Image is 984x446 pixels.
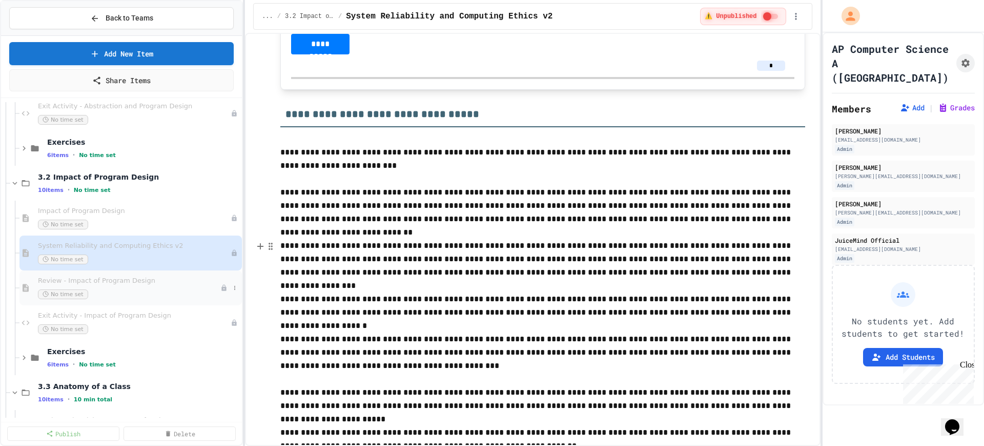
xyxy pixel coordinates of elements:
span: ... [262,12,273,21]
span: Back to Teams [106,13,153,24]
span: 3.2 Impact of Program Design [285,12,334,21]
div: Unpublished [231,319,238,326]
span: No time set [38,255,88,264]
span: 6 items [47,152,69,159]
button: Add [900,103,925,113]
span: • [73,360,75,369]
div: [PERSON_NAME] [835,199,972,208]
iframe: chat widget [899,360,974,404]
span: Unplugged activity - Anatomy of a Class [38,416,231,425]
span: 10 items [38,187,64,193]
button: More options [230,283,240,293]
a: Add New Item [9,42,234,65]
p: No students yet. Add students to get started! [841,315,966,340]
span: Exercises [47,138,240,147]
span: No time set [79,361,116,368]
button: Grades [938,103,975,113]
span: / [338,12,342,21]
span: No time set [74,187,111,193]
span: Exit Activity - Impact of Program Design [38,312,231,320]
div: Unpublished [231,215,238,222]
span: 10 items [38,396,64,403]
div: [PERSON_NAME] [835,163,972,172]
div: [EMAIL_ADDRESS][DOMAIN_NAME] [835,136,972,144]
span: 3.3 Anatomy of a Class [38,382,240,391]
span: / [277,12,281,21]
iframe: chat widget [941,405,974,436]
span: Exercises [47,347,240,356]
div: Admin [835,145,854,153]
a: Publish [7,426,119,441]
span: System Reliability and Computing Ethics v2 [38,242,231,250]
div: Unpublished [231,110,238,117]
div: JuiceMind Official [835,236,972,245]
div: Admin [835,218,854,226]
span: • [68,395,70,403]
div: [PERSON_NAME] [835,126,972,135]
span: System Reliability and Computing Ethics v2 [346,10,552,23]
h2: Members [832,102,871,116]
div: [PERSON_NAME][EMAIL_ADDRESS][DOMAIN_NAME] [835,209,972,217]
span: No time set [38,324,88,334]
span: 10 min total [74,396,112,403]
button: Back to Teams [9,7,234,29]
button: Assignment Settings [956,54,975,72]
div: Unpublished [231,249,238,257]
span: • [68,186,70,194]
div: Admin [835,181,854,190]
span: No time set [38,220,88,229]
div: [EMAIL_ADDRESS][DOMAIN_NAME] [835,245,972,253]
span: No time set [79,152,116,159]
a: Share Items [9,69,234,91]
span: 3.2 Impact of Program Design [38,172,240,182]
span: Exit Activity - Abstraction and Program Design [38,102,231,111]
span: Review - Impact of Program Design [38,277,220,285]
span: | [929,102,934,114]
span: No time set [38,115,88,125]
div: Chat with us now!Close [4,4,71,65]
div: ⚠️ Students cannot see this content! Click the toggle to publish it and make it visible to your c... [700,8,786,25]
button: Add Students [863,348,943,366]
h1: AP Computer Science A ([GEOGRAPHIC_DATA]) [832,42,952,85]
span: 6 items [47,361,69,368]
div: Unpublished [220,284,228,292]
a: Delete [124,426,236,441]
span: Impact of Program Design [38,207,231,216]
span: ⚠️ Unpublished [705,12,756,21]
div: My Account [831,4,863,28]
span: • [73,151,75,159]
span: No time set [38,289,88,299]
div: [PERSON_NAME][EMAIL_ADDRESS][DOMAIN_NAME] [835,172,972,180]
div: Admin [835,254,854,263]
